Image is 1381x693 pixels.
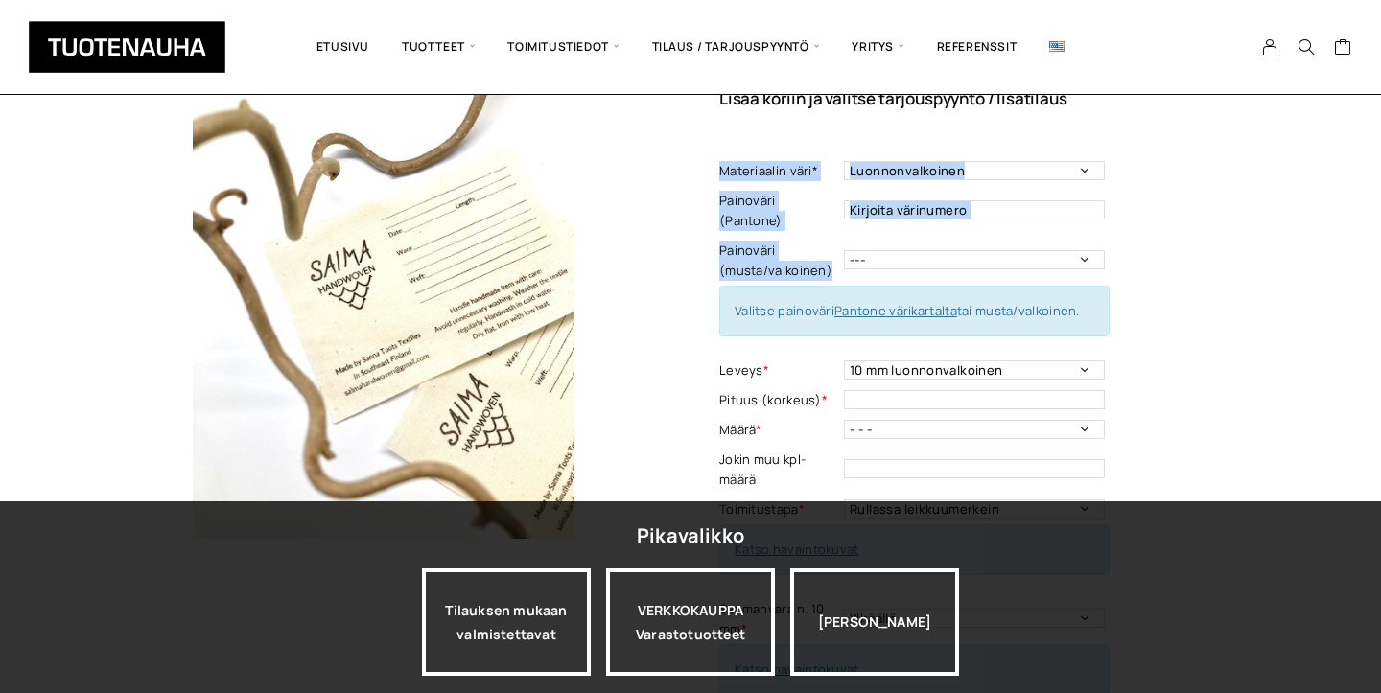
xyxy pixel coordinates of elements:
img: English [1049,41,1065,52]
label: Painoväri (musta/valkoinen) [719,241,839,281]
img: tuotenauha_etikettipuuvilla [129,31,638,539]
a: Pantone värikartalta [834,302,957,319]
label: Pituus (korkeus) [719,390,839,410]
label: Materiaalin väri [719,161,839,181]
a: Referenssit [921,14,1034,80]
span: Toimitustiedot [491,14,635,80]
a: My Account [1252,38,1289,56]
a: Cart [1334,37,1352,60]
label: Jokin muu kpl-määrä [719,450,839,490]
a: Etusivu [300,14,386,80]
label: Painoväri (Pantone) [719,191,839,231]
span: Yritys [835,14,920,80]
p: Lisää koriin ja valitse tarjouspyyntö / lisätilaus [719,90,1252,106]
label: Leveys [719,360,839,381]
img: Tuotenauha Oy [29,21,225,73]
span: Valitse painoväri tai musta/valkoinen. [735,302,1080,319]
div: VERKKOKAUPPA Varastotuotteet [606,568,775,676]
a: VERKKOKAUPPAVarastotuotteet [606,568,775,676]
a: Tilauksen mukaan valmistettavat [422,568,591,676]
label: Toimitustapa [719,499,839,520]
span: Tilaus / Tarjouspyyntö [636,14,836,80]
button: Search [1288,38,1324,56]
input: Kirjoita värinumero [844,200,1105,219]
label: Määrä [719,420,839,440]
div: Pikavalikko [637,519,744,553]
span: Tuotteet [386,14,491,80]
div: [PERSON_NAME] [790,568,959,676]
